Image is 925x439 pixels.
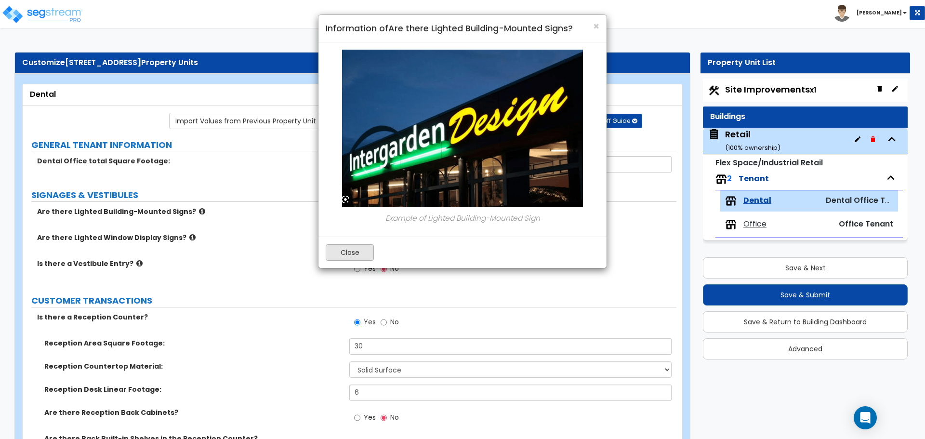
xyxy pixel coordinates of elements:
[593,21,599,31] button: Close
[593,19,599,33] span: ×
[326,22,599,35] h4: Information of Are there Lighted Building-Mounted Signs?
[854,406,877,429] div: Open Intercom Messenger
[326,244,374,261] button: Close
[342,50,583,207] img: building-mounted-sign_uxVzFCL.png
[385,213,540,223] em: Example of Lighted Building-Mounted Sign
